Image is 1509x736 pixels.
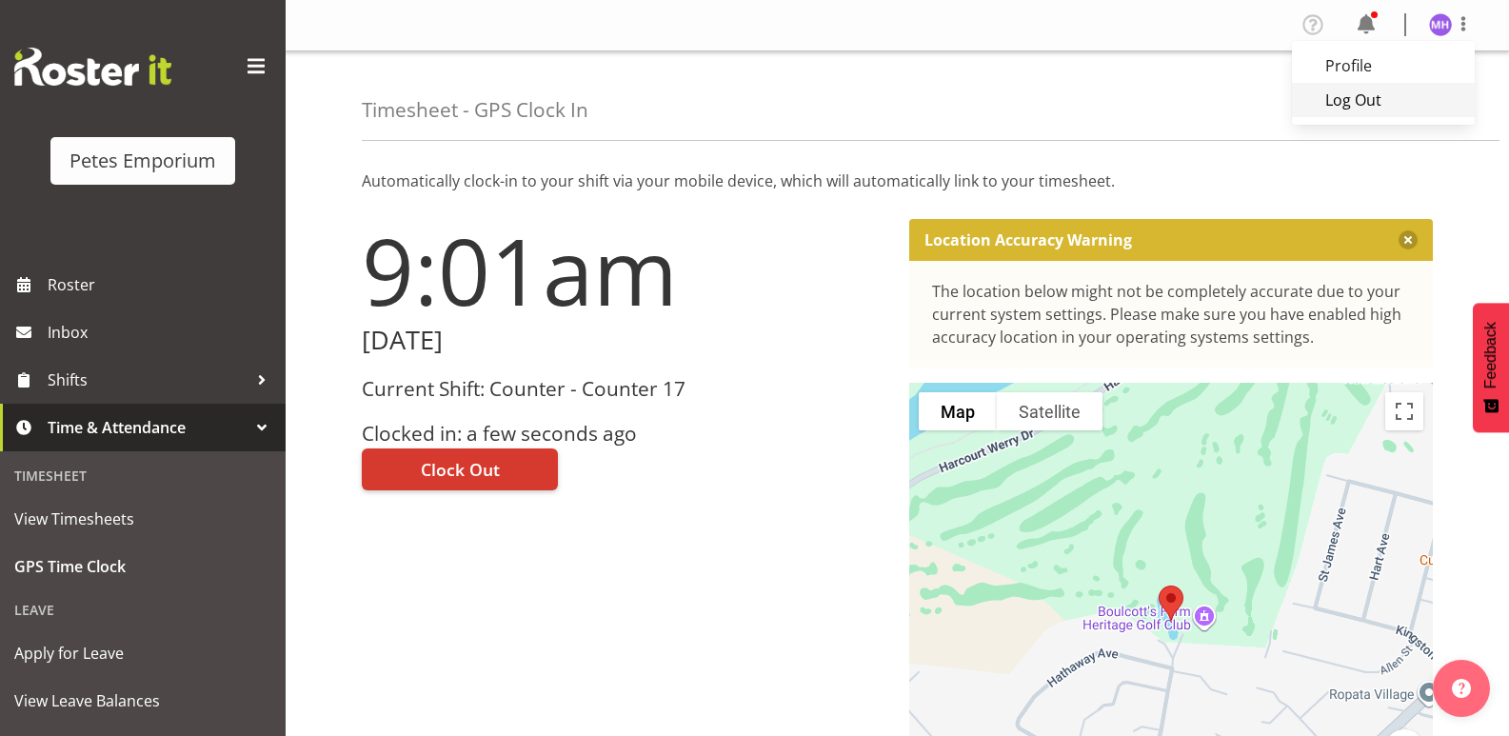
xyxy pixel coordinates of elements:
[919,392,997,430] button: Show street map
[48,270,276,299] span: Roster
[362,169,1433,192] p: Automatically clock-in to your shift via your mobile device, which will automatically link to you...
[1482,322,1499,388] span: Feedback
[421,457,500,482] span: Clock Out
[5,629,281,677] a: Apply for Leave
[362,423,886,445] h3: Clocked in: a few seconds ago
[997,392,1102,430] button: Show satellite imagery
[5,495,281,543] a: View Timesheets
[362,378,886,400] h3: Current Shift: Counter - Counter 17
[69,147,216,175] div: Petes Emporium
[5,677,281,725] a: View Leave Balances
[1292,83,1475,117] a: Log Out
[14,686,271,715] span: View Leave Balances
[14,505,271,533] span: View Timesheets
[932,280,1411,348] div: The location below might not be completely accurate due to your current system settings. Please m...
[1399,230,1418,249] button: Close message
[1429,13,1452,36] img: mackenzie-halford4471.jpg
[362,326,886,355] h2: [DATE]
[48,318,276,347] span: Inbox
[362,219,886,322] h1: 9:01am
[362,448,558,490] button: Clock Out
[14,48,171,86] img: Rosterit website logo
[5,456,281,495] div: Timesheet
[48,413,248,442] span: Time & Attendance
[14,639,271,667] span: Apply for Leave
[924,230,1132,249] p: Location Accuracy Warning
[5,543,281,590] a: GPS Time Clock
[48,366,248,394] span: Shifts
[5,590,281,629] div: Leave
[1292,49,1475,83] a: Profile
[1473,303,1509,432] button: Feedback - Show survey
[14,552,271,581] span: GPS Time Clock
[1385,392,1423,430] button: Toggle fullscreen view
[362,99,588,121] h4: Timesheet - GPS Clock In
[1452,679,1471,698] img: help-xxl-2.png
